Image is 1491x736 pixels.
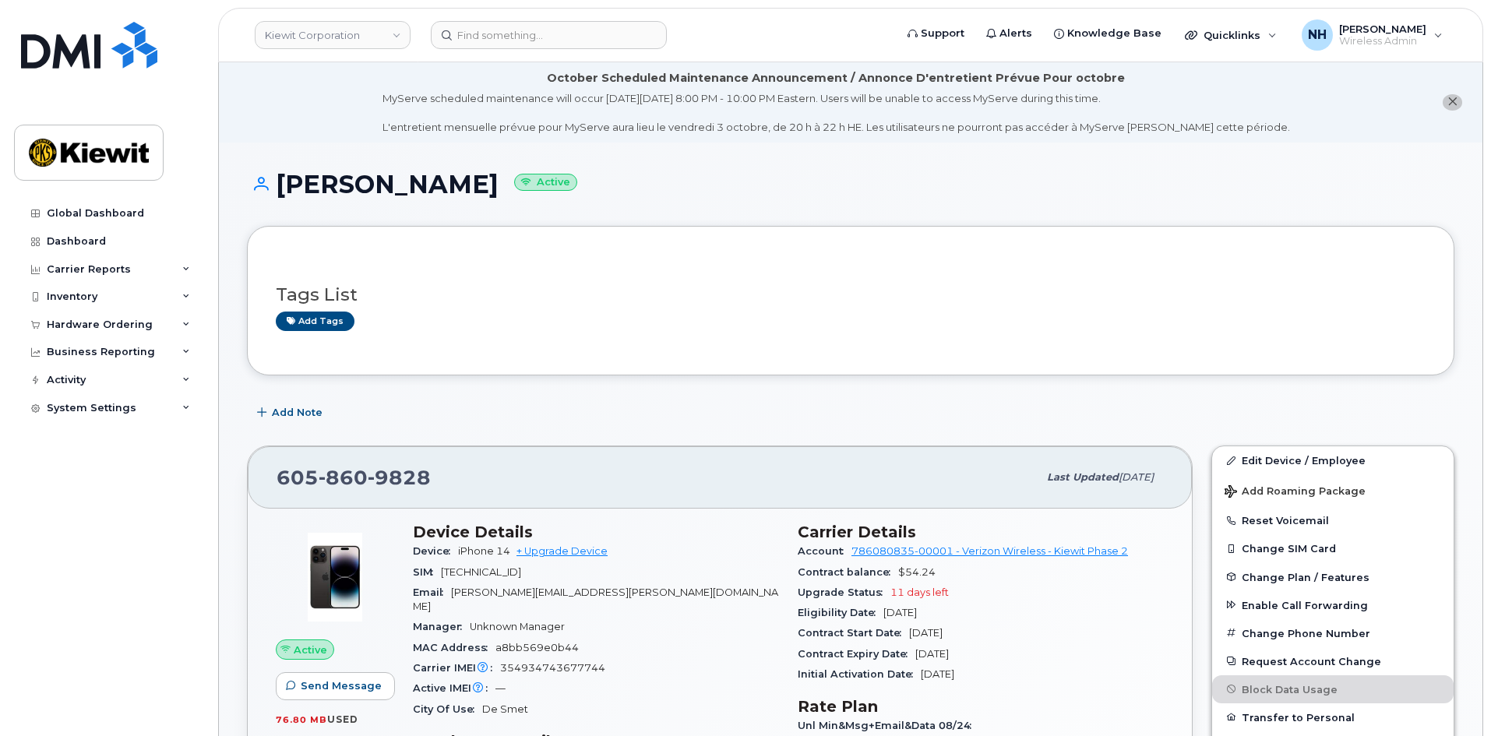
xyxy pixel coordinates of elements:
[495,642,579,653] span: a8bb569e0b44
[288,530,382,624] img: image20231002-3703462-njx0qo.jpeg
[413,586,451,598] span: Email
[413,642,495,653] span: MAC Address
[898,566,936,578] span: $54.24
[500,662,605,674] span: 354934743677744
[514,174,577,192] small: Active
[1047,471,1119,483] span: Last updated
[883,607,917,618] span: [DATE]
[495,682,506,694] span: —
[413,682,495,694] span: Active IMEI
[798,545,851,557] span: Account
[1242,571,1369,583] span: Change Plan / Features
[1212,619,1454,647] button: Change Phone Number
[547,70,1125,86] div: October Scheduled Maintenance Announcement / Annonce D'entretient Prévue Pour octobre
[382,91,1290,135] div: MyServe scheduled maintenance will occur [DATE][DATE] 8:00 PM - 10:00 PM Eastern. Users will be u...
[1212,474,1454,506] button: Add Roaming Package
[915,648,949,660] span: [DATE]
[1212,506,1454,534] button: Reset Voicemail
[798,648,915,660] span: Contract Expiry Date
[1212,591,1454,619] button: Enable Call Forwarding
[798,566,898,578] span: Contract balance
[851,545,1128,557] a: 786080835-00001 - Verizon Wireless - Kiewit Phase 2
[368,466,431,489] span: 9828
[798,627,909,639] span: Contract Start Date
[1212,563,1454,591] button: Change Plan / Features
[276,285,1426,305] h3: Tags List
[413,621,470,632] span: Manager
[413,703,482,715] span: City Of Use
[327,713,358,725] span: used
[277,466,431,489] span: 605
[413,523,779,541] h3: Device Details
[1212,647,1454,675] button: Request Account Change
[413,662,500,674] span: Carrier IMEI
[1242,599,1368,611] span: Enable Call Forwarding
[798,523,1164,541] h3: Carrier Details
[798,586,890,598] span: Upgrade Status
[1212,675,1454,703] button: Block Data Usage
[1212,534,1454,562] button: Change SIM Card
[441,566,521,578] span: [TECHNICAL_ID]
[1119,471,1154,483] span: [DATE]
[798,607,883,618] span: Eligibility Date
[247,171,1454,198] h1: [PERSON_NAME]
[413,566,441,578] span: SIM
[798,668,921,680] span: Initial Activation Date
[413,586,778,612] span: [PERSON_NAME][EMAIL_ADDRESS][PERSON_NAME][DOMAIN_NAME]
[301,678,382,693] span: Send Message
[909,627,943,639] span: [DATE]
[294,643,327,657] span: Active
[319,466,368,489] span: 860
[1212,703,1454,731] button: Transfer to Personal
[276,714,327,725] span: 76.80 MB
[798,720,979,731] span: Unl Min&Msg+Email&Data 08/24
[458,545,510,557] span: iPhone 14
[482,703,528,715] span: De Smet
[921,668,954,680] span: [DATE]
[470,621,565,632] span: Unknown Manager
[276,672,395,700] button: Send Message
[1423,668,1479,724] iframe: Messenger Launcher
[276,312,354,331] a: Add tags
[247,399,336,427] button: Add Note
[890,586,949,598] span: 11 days left
[798,697,1164,716] h3: Rate Plan
[1443,94,1462,111] button: close notification
[1212,446,1454,474] a: Edit Device / Employee
[272,405,323,420] span: Add Note
[413,545,458,557] span: Device
[1225,485,1366,500] span: Add Roaming Package
[516,545,608,557] a: + Upgrade Device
